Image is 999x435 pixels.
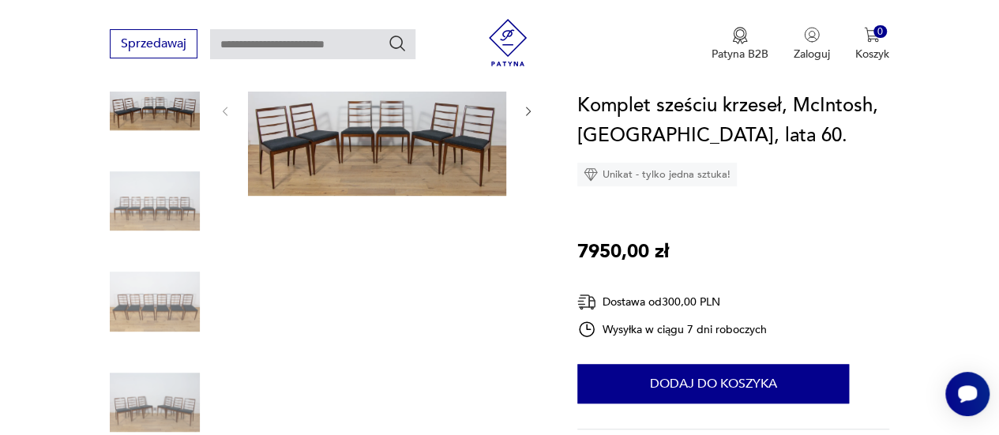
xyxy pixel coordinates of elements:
[712,27,768,62] button: Patyna B2B
[855,27,889,62] button: 0Koszyk
[855,47,889,62] p: Koszyk
[712,47,768,62] p: Patyna B2B
[110,29,197,58] button: Sprzedawaj
[577,320,767,339] div: Wysyłka w ciągu 7 dni roboczych
[712,27,768,62] a: Ikona medaluPatyna B2B
[873,25,887,39] div: 0
[577,163,737,186] div: Unikat - tylko jedna sztuka!
[945,372,990,416] iframe: Smartsupp widget button
[577,91,889,151] h1: Komplet sześciu krzeseł, McIntosh, [GEOGRAPHIC_DATA], lata 60.
[577,292,596,312] img: Ikona dostawy
[577,237,669,267] p: 7950,00 zł
[388,34,407,53] button: Szukaj
[248,24,506,196] img: Zdjęcie produktu Komplet sześciu krzeseł, McIntosh, Wielka Brytania, lata 60.
[110,156,200,246] img: Zdjęcie produktu Komplet sześciu krzeseł, McIntosh, Wielka Brytania, lata 60.
[110,39,197,51] a: Sprzedawaj
[794,47,830,62] p: Zaloguj
[584,167,598,182] img: Ikona diamentu
[110,257,200,347] img: Zdjęcie produktu Komplet sześciu krzeseł, McIntosh, Wielka Brytania, lata 60.
[484,19,531,66] img: Patyna - sklep z meblami i dekoracjami vintage
[804,27,820,43] img: Ikonka użytkownika
[110,55,200,145] img: Zdjęcie produktu Komplet sześciu krzeseł, McIntosh, Wielka Brytania, lata 60.
[577,292,767,312] div: Dostawa od 300,00 PLN
[864,27,880,43] img: Ikona koszyka
[732,27,748,44] img: Ikona medalu
[577,364,849,403] button: Dodaj do koszyka
[794,27,830,62] button: Zaloguj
